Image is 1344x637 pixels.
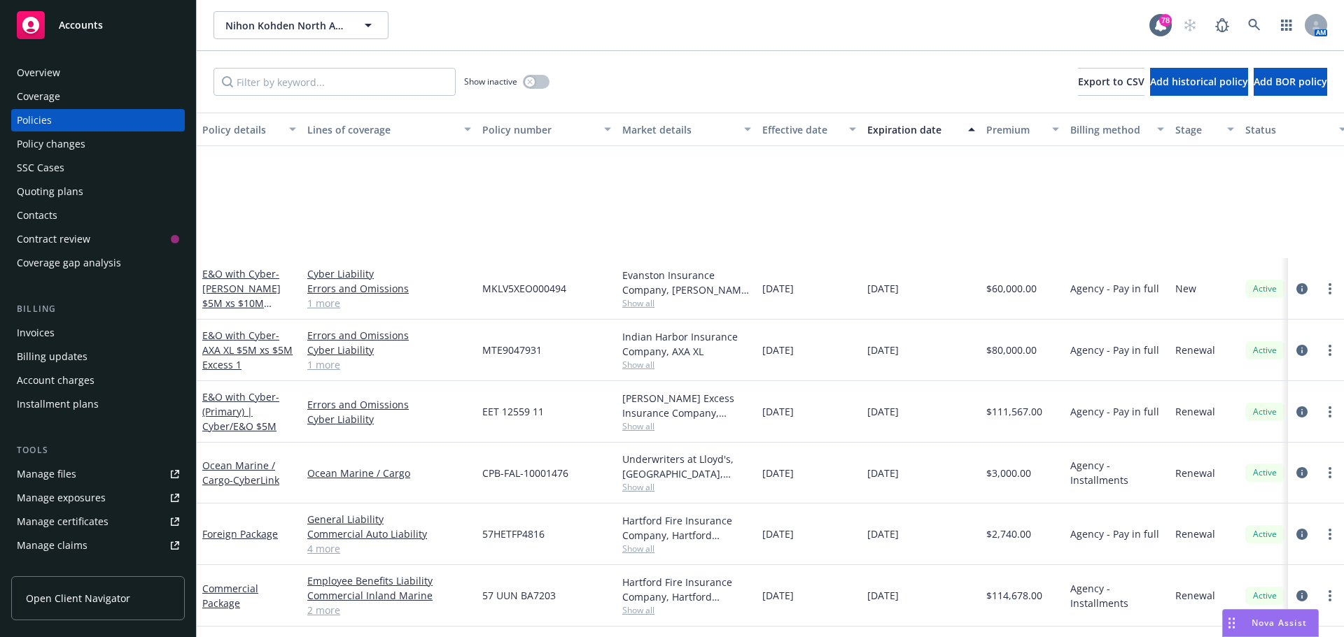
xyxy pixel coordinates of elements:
[213,11,388,39] button: Nihon Kohden North America, Inc.
[986,343,1037,357] span: $80,000.00
[1273,11,1301,39] a: Switch app
[307,541,471,556] a: 4 more
[867,281,899,296] span: [DATE]
[11,204,185,227] a: Contacts
[11,393,185,415] a: Installment plans
[17,322,55,344] div: Invoices
[862,113,981,146] button: Expiration date
[307,588,471,603] a: Commercial Inland Marine
[17,487,106,509] div: Manage exposures
[202,122,281,137] div: Policy details
[867,404,899,419] span: [DATE]
[225,18,346,33] span: Nihon Kohden North America, Inc.
[1222,609,1319,637] button: Nova Assist
[762,122,841,137] div: Effective date
[622,481,751,493] span: Show all
[1240,11,1268,39] a: Search
[307,512,471,527] a: General Liability
[11,228,185,250] a: Contract review
[1175,466,1215,480] span: Renewal
[482,588,556,603] span: 57 UUN BA7203
[1252,617,1307,629] span: Nova Assist
[1150,75,1248,88] span: Add historical policy
[482,466,568,480] span: CPB-FAL-10001476
[11,252,185,274] a: Coverage gap analysis
[307,573,471,588] a: Employee Benefits Liability
[17,228,90,250] div: Contract review
[1322,464,1338,481] a: more
[1070,527,1159,541] span: Agency - Pay in full
[1065,113,1170,146] button: Billing method
[11,133,185,155] a: Policy changes
[307,343,471,357] a: Cyber Liability
[617,113,757,146] button: Market details
[1251,406,1279,418] span: Active
[482,527,545,541] span: 57HETFP4816
[11,62,185,84] a: Overview
[197,113,302,146] button: Policy details
[202,390,279,433] a: E&O with Cyber
[17,369,94,392] div: Account charges
[307,412,471,427] a: Cyber Liability
[1170,113,1240,146] button: Stage
[302,113,477,146] button: Lines of coverage
[1294,342,1310,359] a: circleInformation
[757,113,862,146] button: Effective date
[986,281,1037,296] span: $60,000.00
[307,122,456,137] div: Lines of coverage
[622,329,751,359] div: Indian Harbor Insurance Company, AXA XL
[1294,403,1310,420] a: circleInformation
[307,281,471,296] a: Errors and Omissions
[1159,14,1172,27] div: 78
[622,297,751,309] span: Show all
[1322,280,1338,297] a: more
[622,122,736,137] div: Market details
[11,345,185,368] a: Billing updates
[482,281,566,296] span: MKLV5XEO000494
[622,420,751,432] span: Show all
[307,357,471,372] a: 1 more
[11,322,185,344] a: Invoices
[17,109,52,131] div: Policies
[482,122,596,137] div: Policy number
[762,404,794,419] span: [DATE]
[622,391,751,420] div: [PERSON_NAME] Excess Insurance Company, [PERSON_NAME] Insurance Group, RT Specialty Insurance Ser...
[867,527,899,541] span: [DATE]
[1175,343,1215,357] span: Renewal
[11,85,185,108] a: Coverage
[1175,281,1196,296] span: New
[867,588,899,603] span: [DATE]
[307,328,471,343] a: Errors and Omissions
[1175,122,1219,137] div: Stage
[17,204,57,227] div: Contacts
[1322,587,1338,604] a: more
[622,452,751,481] div: Underwriters at Lloyd's, [GEOGRAPHIC_DATA], [PERSON_NAME] of [GEOGRAPHIC_DATA], [PERSON_NAME] Cargo
[11,109,185,131] a: Policies
[11,6,185,45] a: Accounts
[17,345,87,368] div: Billing updates
[11,157,185,179] a: SSC Cases
[1176,11,1204,39] a: Start snowing
[482,343,542,357] span: MTE9047931
[1254,68,1327,96] button: Add BOR policy
[1070,458,1164,487] span: Agency - Installments
[1251,344,1279,357] span: Active
[202,527,278,541] a: Foreign Package
[1223,610,1240,636] div: Drag to move
[1070,404,1159,419] span: Agency - Pay in full
[986,466,1031,480] span: $3,000.00
[202,329,293,371] a: E&O with Cyber
[464,76,517,87] span: Show inactive
[202,390,279,433] span: - (Primary) | Cyber/E&O $5M
[1322,342,1338,359] a: more
[1251,282,1279,295] span: Active
[17,558,83,580] div: Manage BORs
[17,252,121,274] div: Coverage gap analysis
[1078,68,1144,96] button: Export to CSV
[762,281,794,296] span: [DATE]
[762,527,794,541] span: [DATE]
[17,393,99,415] div: Installment plans
[11,180,185,203] a: Quoting plans
[307,466,471,480] a: Ocean Marine / Cargo
[867,343,899,357] span: [DATE]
